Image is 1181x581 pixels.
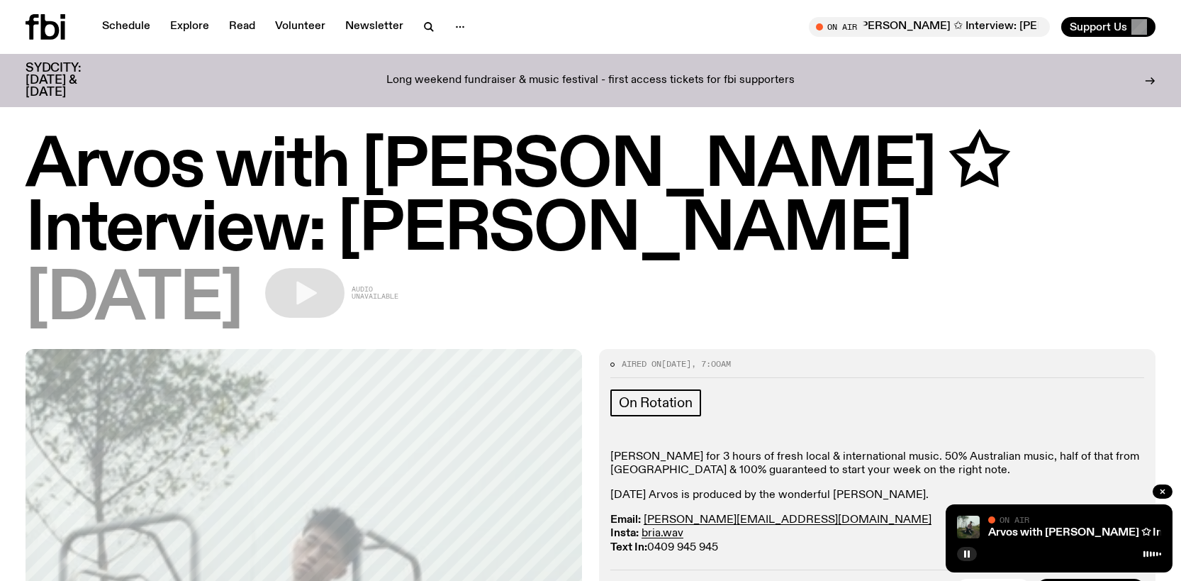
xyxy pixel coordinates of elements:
strong: Email: [610,514,641,526]
strong: Insta: [610,528,639,539]
a: [PERSON_NAME][EMAIL_ADDRESS][DOMAIN_NAME] [644,514,931,526]
p: Long weekend fundraiser & music festival - first access tickets for fbi supporters [386,74,795,87]
a: Volunteer [267,17,334,37]
span: , 7:00am [691,358,731,370]
span: Support Us [1070,21,1127,33]
a: On Rotation [610,389,701,416]
p: 0409 945 945 [610,514,1144,555]
img: Rich Brian sits on playground equipment pensively, feeling ethereal in a misty setting [957,516,980,538]
h3: SYDCITY: [DATE] & [DATE] [26,62,116,99]
p: [PERSON_NAME] for 3 hours of fresh local & international music. ​50% Australian music, half of th... [610,450,1144,477]
p: [DATE] Arvos is produced by the wonderful [PERSON_NAME]. [610,489,1144,502]
a: Newsletter [337,17,412,37]
a: bria.wav [642,528,683,539]
span: Aired on [622,358,661,370]
span: On Rotation [619,395,693,411]
span: [DATE] [26,268,242,332]
a: Schedule [94,17,159,37]
span: [DATE] [661,358,691,370]
h1: Arvos with [PERSON_NAME] ✩ Interview: [PERSON_NAME] [26,135,1155,262]
a: Explore [162,17,218,37]
a: Read [220,17,264,37]
span: On Air [1000,515,1029,524]
button: On AirArvos with [PERSON_NAME] ✩ Interview: [PERSON_NAME] [809,17,1050,37]
button: Support Us [1061,17,1155,37]
span: Audio unavailable [352,286,398,300]
strong: Text In: [610,542,647,553]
